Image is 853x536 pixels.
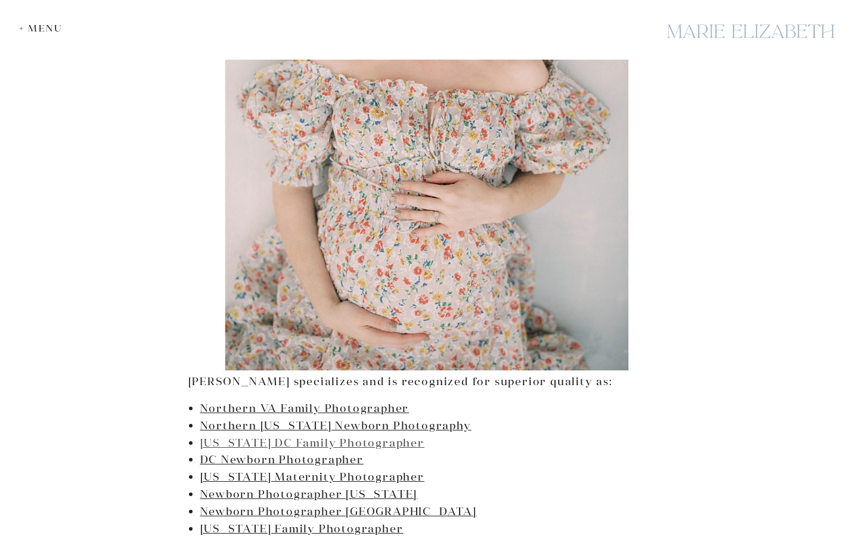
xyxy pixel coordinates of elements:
[188,373,665,391] p: [PERSON_NAME] specializes and is recognized for superior quality as:
[200,504,477,518] a: Newborn Photographer [GEOGRAPHIC_DATA]
[200,470,424,484] a: [US_STATE] Maternity Photographer
[200,453,364,466] a: DC Newborn Photographer
[200,436,424,450] a: [US_STATE] DC Family Photographer
[19,23,69,34] div: + Menu
[200,401,410,415] a: Northern VA Family Photographer
[200,487,418,501] a: Newborn Photographer [US_STATE]
[200,522,404,535] a: [US_STATE] Family Photographer
[200,419,472,432] a: Northern [US_STATE] Newborn Photography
